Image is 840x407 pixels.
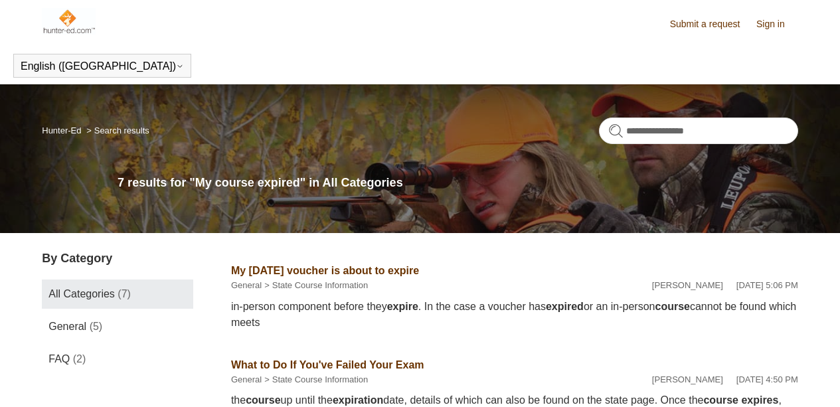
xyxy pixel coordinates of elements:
[703,394,738,406] em: course
[736,280,798,290] time: 02/12/2024, 17:06
[231,279,262,292] li: General
[231,280,262,290] a: General
[262,279,368,292] li: State Course Information
[48,321,86,332] span: General
[655,301,690,312] em: course
[118,174,798,192] h1: 7 results for "My course expired" in All Categories
[272,280,369,290] a: State Course Information
[754,363,831,397] div: Chat Support
[42,8,96,35] img: Hunter-Ed Help Center home page
[231,299,798,331] div: in-person component before they . In the case a voucher has or an in-person cannot be found which...
[231,374,262,384] a: General
[42,125,81,135] a: Hunter-Ed
[231,373,262,386] li: General
[652,373,723,386] li: [PERSON_NAME]
[48,288,115,299] span: All Categories
[246,394,280,406] em: course
[756,17,798,31] a: Sign in
[42,280,193,309] a: All Categories (7)
[231,359,424,370] a: What to Do If You've Failed Your Exam
[118,288,131,299] span: (7)
[84,125,149,135] li: Search results
[42,312,193,341] a: General (5)
[90,321,103,332] span: (5)
[262,373,368,386] li: State Course Information
[272,374,369,384] a: State Course Information
[231,265,419,276] a: My [DATE] voucher is about to expire
[387,301,418,312] em: expire
[333,394,383,406] em: expiration
[736,374,798,384] time: 02/12/2024, 16:50
[652,279,723,292] li: [PERSON_NAME]
[42,125,84,135] li: Hunter-Ed
[546,301,584,312] em: expired
[48,353,70,365] span: FAQ
[42,250,193,268] h3: By Category
[21,60,184,72] button: English ([GEOGRAPHIC_DATA])
[42,345,193,374] a: FAQ (2)
[670,17,754,31] a: Submit a request
[741,394,778,406] em: expires
[73,353,86,365] span: (2)
[599,118,798,144] input: Search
